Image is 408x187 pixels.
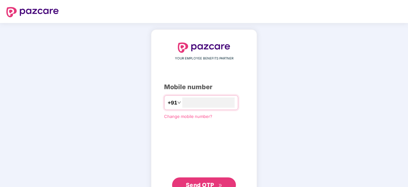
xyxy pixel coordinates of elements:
a: Change mobile number? [164,114,212,119]
img: logo [6,7,59,17]
span: +91 [168,99,177,107]
span: YOUR EMPLOYEE BENEFITS PARTNER [175,56,233,61]
span: down [177,101,181,105]
img: logo [178,43,230,53]
div: Mobile number [164,82,244,92]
